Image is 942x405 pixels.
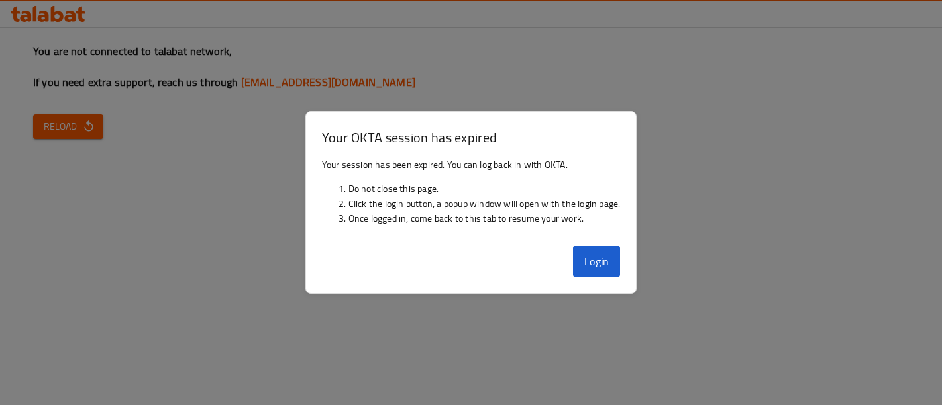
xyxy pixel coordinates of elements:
li: Do not close this page. [348,181,621,196]
div: Your session has been expired. You can log back in with OKTA. [306,152,637,241]
li: Once logged in, come back to this tab to resume your work. [348,211,621,226]
h3: Your OKTA session has expired [322,128,621,147]
button: Login [573,246,621,277]
li: Click the login button, a popup window will open with the login page. [348,197,621,211]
